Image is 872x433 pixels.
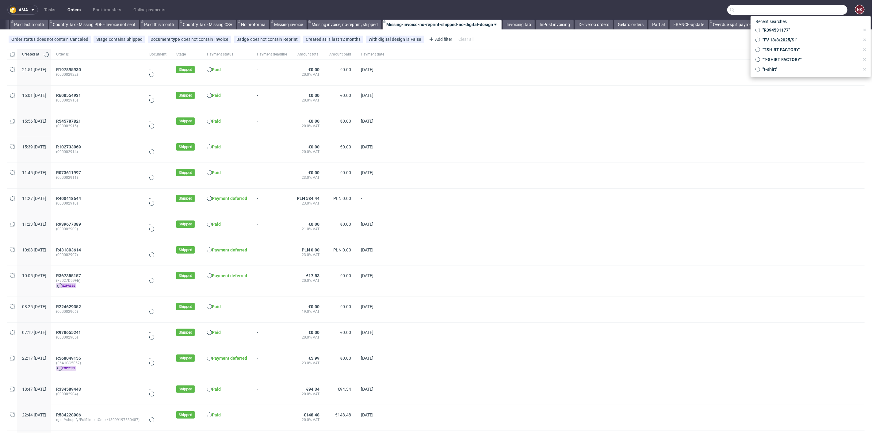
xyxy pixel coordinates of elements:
span: R939677389 [56,222,81,227]
span: [DATE] [361,144,373,149]
span: Recent searches [753,17,789,26]
span: 20.0% VAT [297,417,319,422]
span: R400418644 [56,196,81,201]
div: - [149,119,166,129]
span: €148.48 [335,412,351,417]
span: Shipped [179,93,192,98]
span: R197895930 [56,67,81,72]
a: Partial [648,20,668,29]
span: 23.0% VAT [297,361,319,366]
span: 23.0% VAT [297,201,319,206]
span: [DATE] [361,222,373,227]
span: Shipped [179,221,192,227]
a: Tasks [40,5,59,15]
span: PLN 0.00 [302,247,319,252]
span: R073611997 [56,170,81,175]
span: R978655241 [56,330,81,335]
a: InPost invoicing [536,20,574,29]
span: (F6A1GG5F57) [56,361,140,366]
span: €0.00 [340,273,351,278]
a: R568049155 [56,356,82,361]
div: - [149,247,166,258]
span: - [257,330,287,341]
span: (000002907) [56,252,140,257]
span: Document type [151,37,181,42]
div: - [149,93,166,104]
div: - [149,356,166,366]
span: €0.00 [308,67,319,72]
div: Canceled [70,37,88,42]
span: Shipped [179,355,192,361]
span: R431803614 [56,247,81,252]
span: Shipped [179,304,192,309]
span: - [257,304,287,315]
span: 22:17 [DATE] [22,356,46,361]
span: €94.34 [338,387,351,392]
span: - [257,222,287,232]
span: is [406,37,411,42]
span: "t-shirt" [760,66,860,72]
span: €0.00 [308,144,319,149]
span: 20.0% VAT [297,149,319,154]
span: PLN 0.00 [333,247,351,252]
span: €0.00 [340,67,351,72]
span: €0.00 [308,304,319,309]
span: - [257,144,287,155]
a: Online payments [130,5,169,15]
span: (000002922) [56,72,140,77]
span: Paid [212,67,221,72]
a: FRANCE-update [670,20,708,29]
span: 16:01 [DATE] [22,93,46,98]
span: R545787821 [56,119,81,124]
span: express [56,283,76,288]
span: - [257,170,287,181]
span: Shipped [179,330,192,335]
div: last 12 months [332,37,361,42]
span: (000002911) [56,175,140,180]
span: - [257,356,287,372]
span: Paid [212,330,221,335]
span: Paid [212,222,221,227]
div: - [149,67,166,78]
span: Shipped [179,386,192,392]
span: €5.99 [308,356,319,361]
a: R584228906 [56,412,82,417]
a: R102733069 [56,144,82,149]
a: Paid this month [140,20,178,29]
span: does not contain [37,37,70,42]
span: R367355157 [56,273,81,278]
a: Bank transfers [89,5,125,15]
span: - [257,387,287,397]
span: Shipped [179,67,192,72]
span: 20.0% VAT [297,124,319,128]
span: Shipped [179,196,192,201]
span: €0.00 [340,144,351,149]
a: Overdue split payments [709,20,761,29]
div: - [149,222,166,232]
span: Amount total [297,52,319,57]
span: Shipped [179,412,192,418]
div: - [149,170,166,181]
span: 10:05 [DATE] [22,273,46,278]
span: [DATE] [361,412,373,417]
span: R608554931 [56,93,81,98]
a: R224629352 [56,304,82,309]
span: 21.0% VAT [297,227,319,232]
div: Add filter [426,34,453,44]
span: R224629352 [56,304,81,309]
span: - [257,196,287,207]
span: [DATE] [361,387,373,392]
span: 20.0% VAT [297,72,319,77]
span: 11:27 [DATE] [22,196,46,201]
span: Created at [22,52,41,57]
span: With digital design [369,37,406,42]
span: [DATE] [361,247,373,252]
span: Paid [212,387,221,392]
a: Country Tax - Missing CSV [179,20,236,29]
span: Shipped [179,247,192,253]
span: €0.00 [340,356,351,361]
a: R431803614 [56,247,82,252]
span: contains [109,37,127,42]
a: Deliveroo orders [575,20,613,29]
span: Paid [212,170,221,175]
